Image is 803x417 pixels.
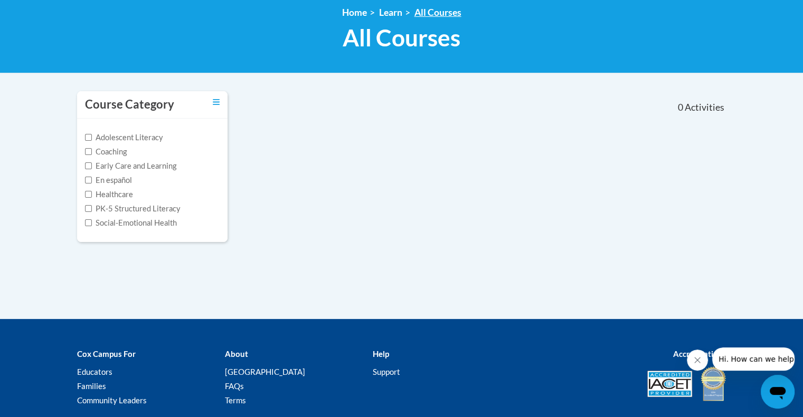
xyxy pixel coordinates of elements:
[85,134,92,141] input: Checkbox for Options
[85,191,92,198] input: Checkbox for Options
[213,96,220,108] a: Toggle collapse
[700,365,726,402] img: IDA® Accredited
[85,160,176,172] label: Early Care and Learning
[85,205,92,212] input: Checkbox for Options
[6,7,86,16] span: Hi. How can we help?
[85,177,92,183] input: Checkbox for Options
[85,146,127,158] label: Coaching
[687,350,708,371] iframe: Close message
[85,219,92,226] input: Checkbox for Options
[224,395,245,405] a: Terms
[85,203,181,215] label: PK-5 Structured Literacy
[342,7,367,18] a: Home
[85,96,174,113] h3: Course Category
[224,349,248,358] b: About
[77,381,106,391] a: Families
[379,7,402,18] a: Learn
[712,347,795,371] iframe: Message from company
[647,371,692,397] img: Accredited IACET® Provider
[85,132,163,143] label: Adolescent Literacy
[85,162,92,169] input: Checkbox for Options
[85,148,92,155] input: Checkbox for Options
[414,7,461,18] a: All Courses
[85,174,132,186] label: En español
[677,102,683,113] span: 0
[673,349,726,358] b: Accreditations
[77,395,147,405] a: Community Leaders
[343,24,460,52] span: All Courses
[761,375,795,409] iframe: Button to launch messaging window
[224,367,305,376] a: [GEOGRAPHIC_DATA]
[85,189,133,200] label: Healthcare
[685,102,724,113] span: Activities
[224,381,243,391] a: FAQs
[85,217,177,229] label: Social-Emotional Health
[77,367,112,376] a: Educators
[77,349,136,358] b: Cox Campus For
[372,367,400,376] a: Support
[372,349,389,358] b: Help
